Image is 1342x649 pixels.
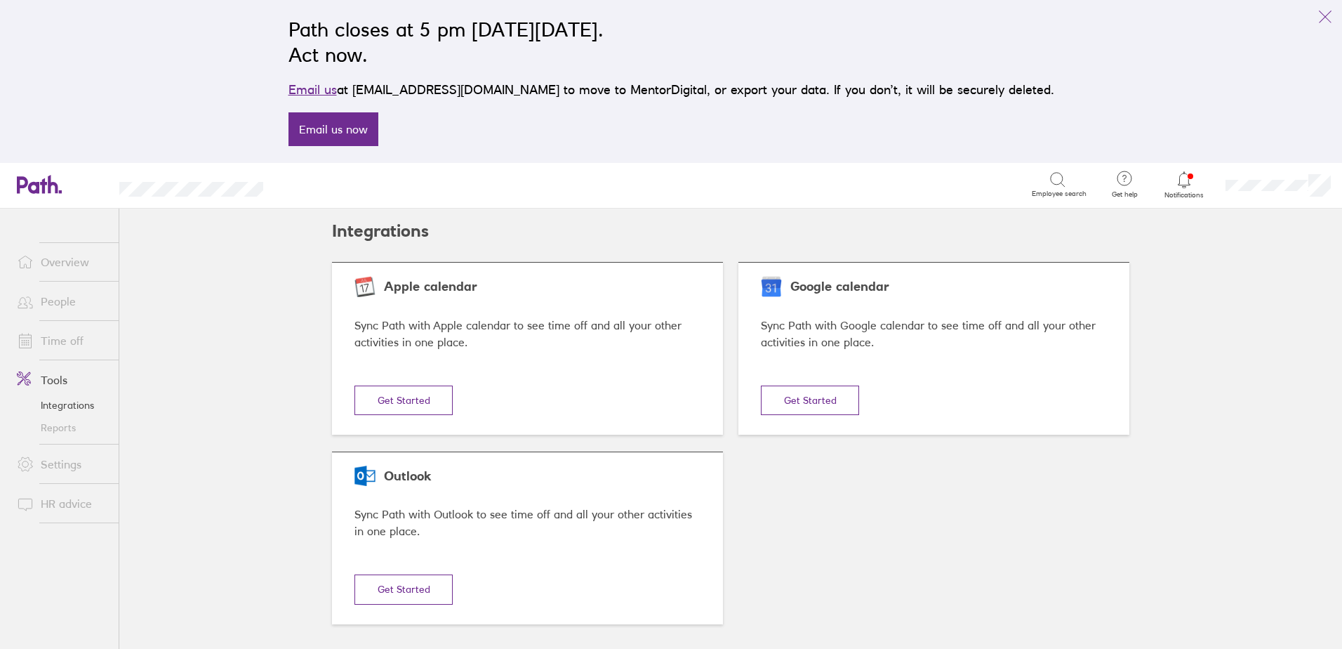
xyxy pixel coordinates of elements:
[354,575,453,604] button: Get Started
[354,280,700,294] div: Apple calendar
[354,506,700,541] div: Sync Path with Outlook to see time off and all your other activities in one place.
[761,386,859,415] button: Get Started
[1162,191,1207,199] span: Notifications
[301,178,337,190] div: Search
[288,17,1054,67] h2: Path closes at 5 pm [DATE][DATE]. Act now.
[6,417,119,439] a: Reports
[1032,190,1087,198] span: Employee search
[6,327,119,355] a: Time off
[1162,170,1207,199] a: Notifications
[6,490,119,518] a: HR advice
[6,287,119,315] a: People
[761,317,1107,352] div: Sync Path with Google calendar to see time off and all your other activities in one place.
[761,280,1107,294] div: Google calendar
[288,112,378,146] a: Email us now
[288,80,1054,100] p: at [EMAIL_ADDRESS][DOMAIN_NAME] to move to MentorDigital, or export your data. If you don’t, it w...
[288,82,337,97] a: Email us
[354,317,700,352] div: Sync Path with Apple calendar to see time off and all your other activities in one place.
[1102,190,1148,199] span: Get help
[6,450,119,478] a: Settings
[332,209,429,254] h2: Integrations
[354,469,700,484] div: Outlook
[6,394,119,417] a: Integrations
[6,366,119,394] a: Tools
[6,248,119,276] a: Overview
[354,386,453,415] button: Get Started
